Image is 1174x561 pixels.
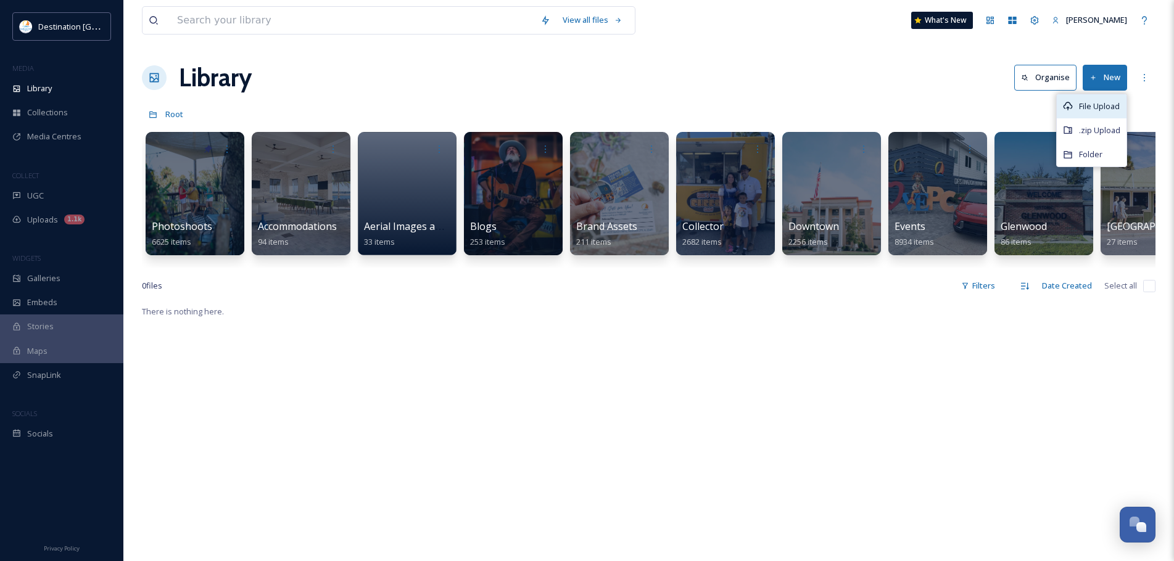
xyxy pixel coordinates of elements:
[364,236,395,247] span: 33 items
[27,131,81,142] span: Media Centres
[64,215,85,224] div: 1.1k
[895,221,934,247] a: Events8934 items
[1001,221,1047,247] a: Glenwood86 items
[152,219,212,233] span: Photoshoots
[27,190,44,202] span: UGC
[788,236,828,247] span: 2256 items
[556,8,629,32] a: View all files
[165,107,183,121] a: Root
[364,219,475,233] span: Aerial Images and Video
[1001,219,1047,233] span: Glenwood
[44,540,80,555] a: Privacy Policy
[38,20,161,32] span: Destination [GEOGRAPHIC_DATA]
[576,236,611,247] span: 211 items
[44,544,80,552] span: Privacy Policy
[788,219,839,233] span: Downtown
[152,236,191,247] span: 6625 items
[470,219,497,233] span: Blogs
[179,59,252,96] a: Library
[911,12,973,29] a: What's New
[12,171,39,180] span: COLLECT
[27,297,57,308] span: Embeds
[27,345,48,357] span: Maps
[152,221,212,247] a: Photoshoots6625 items
[576,221,637,247] a: Brand Assets211 items
[1104,280,1137,292] span: Select all
[470,236,505,247] span: 253 items
[1046,8,1133,32] a: [PERSON_NAME]
[1014,65,1077,90] button: Organise
[576,219,637,233] span: Brand Assets
[165,109,183,120] span: Root
[1120,507,1155,543] button: Open Chat
[1079,100,1120,112] span: File Upload
[258,219,337,233] span: Accommodations
[27,83,52,94] span: Library
[682,221,724,247] a: Collector2682 items
[895,236,934,247] span: 8934 items
[1001,236,1031,247] span: 86 items
[364,221,475,247] a: Aerial Images and Video33 items
[12,63,34,73] span: MEDIA
[12,253,41,263] span: WIDGETS
[27,369,61,381] span: SnapLink
[1066,14,1127,25] span: [PERSON_NAME]
[955,274,1001,298] div: Filters
[142,306,224,317] span: There is nothing here.
[27,214,58,226] span: Uploads
[27,428,53,440] span: Socials
[788,221,839,247] a: Downtown2256 items
[470,221,505,247] a: Blogs253 items
[1083,65,1127,90] button: New
[12,409,37,418] span: SOCIALS
[258,221,337,247] a: Accommodations94 items
[142,280,162,292] span: 0 file s
[1107,236,1138,247] span: 27 items
[1036,274,1098,298] div: Date Created
[20,20,32,33] img: download.png
[1079,149,1102,160] span: Folder
[682,236,722,247] span: 2682 items
[895,219,925,233] span: Events
[171,7,534,34] input: Search your library
[682,219,724,233] span: Collector
[258,236,289,247] span: 94 items
[27,321,54,332] span: Stories
[1079,125,1120,136] span: .zip Upload
[27,107,68,118] span: Collections
[27,272,60,284] span: Galleries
